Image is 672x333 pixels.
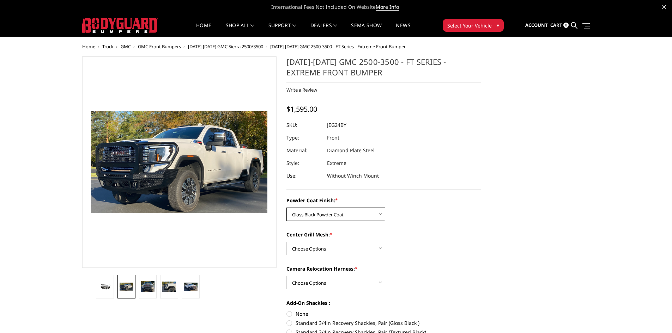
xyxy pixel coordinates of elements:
span: ▾ [497,21,499,29]
img: 2024-2025 GMC 2500-3500 - FT Series - Extreme Front Bumper [162,282,176,291]
label: Standard 3/4in Recovery Shackles, Pair (Gloss Black ) [286,319,481,327]
a: Cart 0 [550,16,569,35]
label: None [286,310,481,317]
label: Powder Coat Finish: [286,197,481,204]
label: Center Grill Mesh: [286,231,481,238]
a: Home [196,23,211,37]
span: $1,595.00 [286,104,317,114]
a: News [396,23,410,37]
dd: Front [327,131,339,144]
iframe: Chat Widget [637,299,672,333]
img: 2024-2025 GMC 2500-3500 - FT Series - Extreme Front Bumper [98,283,112,290]
dd: Diamond Plate Steel [327,144,375,157]
span: Account [525,22,548,28]
dd: JEG24BY [327,119,346,131]
a: shop all [226,23,254,37]
a: GMC Front Bumpers [138,43,181,50]
dt: Use: [286,169,322,182]
img: 2024-2025 GMC 2500-3500 - FT Series - Extreme Front Bumper [184,283,198,291]
button: Select Your Vehicle [443,19,504,32]
img: 2024-2025 GMC 2500-3500 - FT Series - Extreme Front Bumper [120,283,133,290]
label: Add-On Shackles : [286,299,481,307]
img: 2024-2025 GMC 2500-3500 - FT Series - Extreme Front Bumper [141,281,155,292]
a: More Info [376,4,399,11]
dt: Type: [286,131,322,144]
a: Home [82,43,95,50]
img: BODYGUARD BUMPERS [82,18,158,33]
a: Truck [102,43,114,50]
dt: Material: [286,144,322,157]
h1: [DATE]-[DATE] GMC 2500-3500 - FT Series - Extreme Front Bumper [286,56,481,83]
a: 2024-2025 GMC 2500-3500 - FT Series - Extreme Front Bumper [82,56,277,268]
a: [DATE]-[DATE] GMC Sierra 2500/3500 [188,43,263,50]
span: 0 [563,23,569,28]
a: SEMA Show [351,23,382,37]
span: [DATE]-[DATE] GMC 2500-3500 - FT Series - Extreme Front Bumper [270,43,406,50]
dd: Without Winch Mount [327,169,379,182]
a: GMC [121,43,131,50]
span: Select Your Vehicle [447,22,492,29]
a: Dealers [310,23,337,37]
dd: Extreme [327,157,346,169]
dt: Style: [286,157,322,169]
dt: SKU: [286,119,322,131]
label: Camera Relocation Harness: [286,265,481,272]
a: Support [268,23,296,37]
span: Cart [550,22,562,28]
a: Account [525,16,548,35]
a: Write a Review [286,87,317,93]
